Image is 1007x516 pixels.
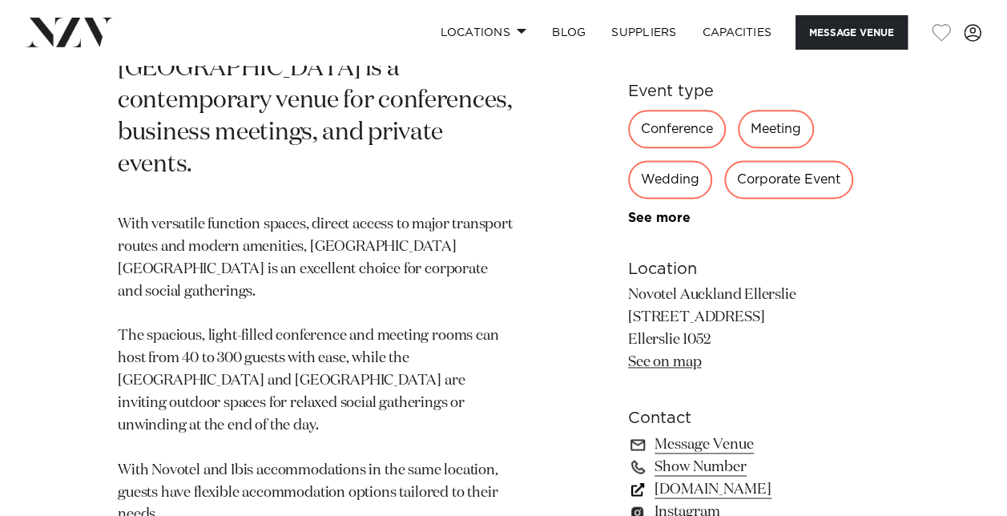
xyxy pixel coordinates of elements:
h6: Location [628,257,889,281]
p: Novotel Auckland Ellerslie [STREET_ADDRESS] Ellerslie 1052 [628,284,889,374]
img: nzv-logo.png [26,18,113,46]
h6: Contact [628,406,889,430]
button: Message Venue [796,15,908,50]
div: Conference [628,110,726,148]
h6: Event type [628,79,889,103]
a: Show Number [628,456,889,478]
a: Locations [427,15,539,50]
a: See on map [628,355,701,369]
a: BLOG [539,15,598,50]
a: Capacities [690,15,785,50]
div: Meeting [738,110,814,148]
a: Message Venue [628,433,889,456]
a: SUPPLIERS [598,15,689,50]
div: Corporate Event [724,160,853,199]
div: Wedding [628,160,712,199]
a: [DOMAIN_NAME] [628,478,889,501]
